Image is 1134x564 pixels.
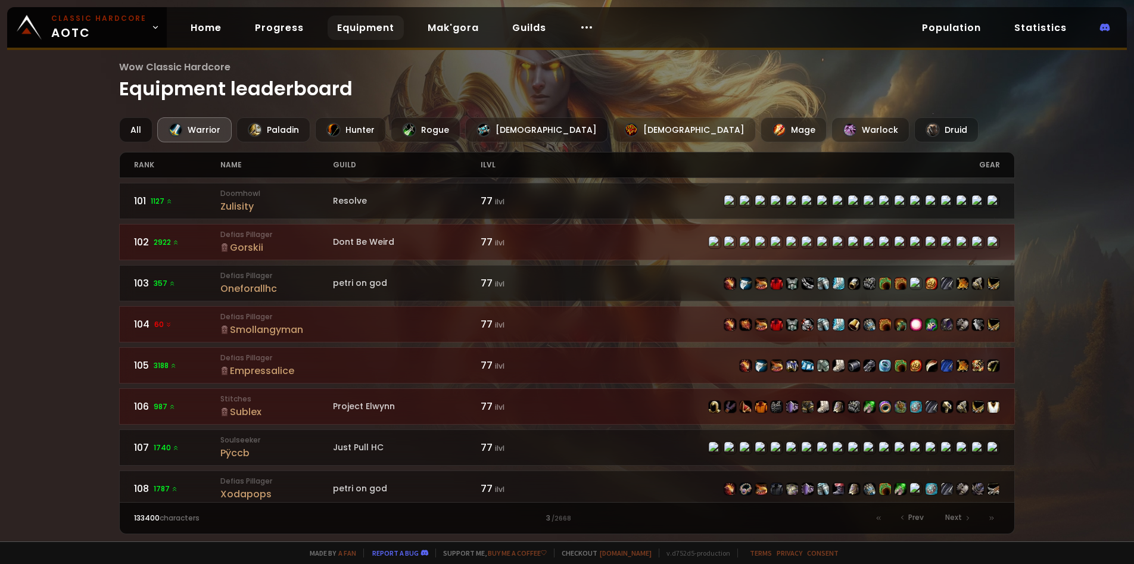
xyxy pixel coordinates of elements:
[495,443,504,453] small: ilvl
[503,15,556,40] a: Guilds
[154,278,176,289] span: 357
[807,549,839,557] a: Consent
[786,360,798,372] img: item-22669
[926,360,937,372] img: item-19406
[879,319,891,331] img: item-21205
[941,319,953,331] img: item-21701
[833,278,845,289] img: item-21333
[802,278,814,289] img: item-21692
[134,358,220,373] div: 105
[154,401,176,412] span: 987
[910,401,922,413] img: item-23206
[659,549,730,557] span: v. d752d5 - production
[831,117,909,142] div: Warlock
[755,278,767,289] img: item-21330
[709,401,721,413] img: item-12640
[220,152,333,177] div: name
[481,358,567,373] div: 77
[481,235,567,250] div: 77
[157,117,232,142] div: Warrior
[154,319,172,330] span: 60
[220,322,333,337] div: Smollangyman
[220,270,333,281] small: Defias Pillager
[600,549,652,557] a: [DOMAIN_NAME]
[895,319,906,331] img: item-21695
[848,483,860,495] img: item-22936
[771,319,783,331] img: item-14617
[864,483,876,495] img: item-14551
[613,117,756,142] div: [DEMOGRAPHIC_DATA]
[567,152,1000,177] div: gear
[895,278,906,289] img: item-21205
[1005,15,1076,40] a: Statistics
[51,13,147,24] small: Classic Hardcore
[134,481,220,496] div: 108
[957,401,968,413] img: item-21837
[912,15,990,40] a: Population
[786,483,798,495] img: item-21814
[488,549,547,557] a: Buy me a coffee
[786,278,798,289] img: item-21331
[119,347,1015,384] a: 1053188 Defias PillagerEmpressalice77 ilvlitem-21329item-18404item-21330item-22669item-18547item-...
[941,401,953,413] img: item-17112
[181,15,231,40] a: Home
[864,401,876,413] img: item-19432
[134,194,220,208] div: 101
[941,483,953,495] img: item-21394
[972,401,984,413] img: item-21459
[303,549,356,557] span: Made by
[333,152,480,177] div: guild
[864,278,876,289] img: item-22714
[372,549,419,557] a: Report a bug
[134,440,220,455] div: 107
[755,401,767,413] img: item-10052
[957,483,968,495] img: item-22816
[495,197,504,207] small: ilvl
[802,360,814,372] img: item-18547
[333,195,480,207] div: Resolve
[761,117,827,142] div: Mage
[941,278,953,289] img: item-21394
[119,265,1015,301] a: 103357 Defias PillagerOneforallhcpetri on god77 ilvlitem-21329item-18404item-21330item-14617item-...
[740,483,752,495] img: item-23053
[786,401,798,413] img: item-19137
[134,513,160,523] span: 133400
[151,196,173,207] span: 1127
[945,512,962,523] span: Next
[740,319,752,331] img: item-22732
[495,238,504,248] small: ilvl
[220,476,333,487] small: Defias Pillager
[750,549,772,557] a: Terms
[957,360,968,372] img: item-23221
[957,278,968,289] img: item-23221
[833,360,845,372] img: item-19387
[220,394,333,404] small: Stitches
[817,360,829,372] img: item-22699
[220,487,333,501] div: Xodapops
[987,360,999,372] img: item-17069
[755,319,767,331] img: item-21330
[848,360,860,372] img: item-22671
[926,319,937,331] img: item-23041
[119,470,1015,507] a: 1081787 Defias PillagerXodapopspetri on god77 ilvlitem-21329item-23053item-21330item-3427item-218...
[879,483,891,495] img: item-19384
[879,401,891,413] img: item-23038
[941,360,953,372] img: item-22658
[833,401,845,413] img: item-22936
[777,549,802,557] a: Privacy
[119,429,1015,466] a: 1071740 SoulseekerPÿccbJust Pull HC77 ilvlitem-19372item-18404item-19394item-38item-11726item-169...
[914,117,979,142] div: Druid
[220,363,333,378] div: Empressalice
[351,513,784,524] div: 3
[740,278,752,289] img: item-18404
[220,311,333,322] small: Defias Pillager
[910,319,922,331] img: item-19341
[333,482,480,495] div: petri on god
[220,404,333,419] div: Sublex
[786,319,798,331] img: item-21331
[418,15,488,40] a: Mak'gora
[220,199,333,214] div: Zulisity
[848,278,860,289] img: item-19824
[495,402,504,412] small: ilvl
[119,183,1015,219] a: 1011127 DoomhowlZulisityResolve77 ilvlitem-21329item-22732item-21330item-21331item-19137item-2133...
